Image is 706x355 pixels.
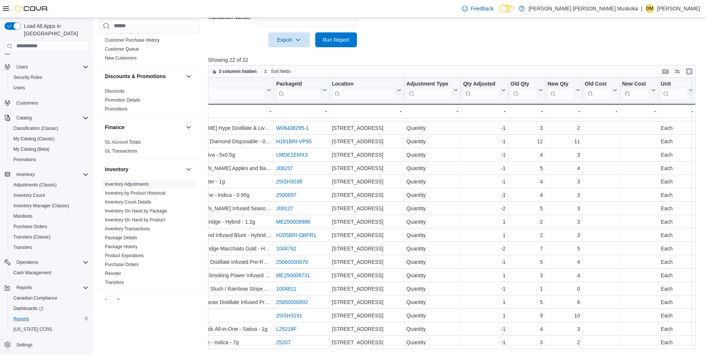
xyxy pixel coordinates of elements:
div: Piff - Maui Wowie Pre-Roll - Sativa - 2x1g [127,110,271,119]
div: [STREET_ADDRESS] [332,191,401,199]
div: Adjustment Type [406,80,453,87]
div: Each [661,191,693,199]
div: 5 [510,204,543,213]
div: Customer [99,18,199,65]
span: Catalog [16,115,32,121]
div: - [332,107,401,116]
span: Cash Management [10,268,89,277]
span: New Customers [105,55,137,61]
div: Discounts & Promotions [99,87,199,116]
div: Quantity [406,217,459,226]
div: Product [127,80,265,99]
div: [PERSON_NAME] - Baby [PERSON_NAME] Apples and Bananas Infused Pre-Roll - Hybrid - 3x0.5g [127,164,271,173]
div: Each [661,150,693,159]
span: Transfers [13,244,32,250]
div: Old Cost [585,80,611,87]
button: Loyalty [184,296,193,305]
a: Promotions [10,155,39,164]
a: Inventory by Product Historical [105,191,166,196]
div: - [547,107,580,116]
a: Reorder [105,271,121,276]
div: [STREET_ADDRESS] [332,177,401,186]
button: New Qty [547,80,580,99]
span: Dashboards [10,304,89,313]
a: 25060000070 [276,259,308,265]
h3: Finance [105,124,125,131]
button: Customers [1,97,92,108]
div: [STREET_ADDRESS] [332,150,401,159]
a: Transfers (Classic) [10,233,54,242]
button: Users [13,63,31,71]
span: Settings [13,340,89,349]
a: Promotion Details [105,97,140,103]
div: 1 [463,231,505,240]
a: H205BRI-DBPR1 [276,232,316,238]
span: GL Transactions [105,148,137,154]
span: My Catalog (Beta) [10,145,89,154]
div: -1 [463,110,505,119]
button: Adjustments (Classic) [7,180,92,190]
span: Transfers (Classic) [13,234,51,240]
span: DM [646,4,654,13]
span: Export [273,32,306,47]
button: 3 columns hidden [208,67,260,76]
div: Ambr - Blue Razz Ice Liquid Diamond Infused Blunt - Hybrid - 1x1g [127,231,271,240]
button: Reports [7,314,92,324]
div: 3 [547,177,580,186]
button: Inventory [105,166,183,173]
div: Location [332,80,395,87]
a: Transfers [10,243,35,252]
span: Feedback [471,5,493,12]
div: Back Forty - Razzle Dazzle All-in-one - Indica - 0.95g [127,191,271,199]
a: Feedback [459,1,496,16]
span: Promotion Details [105,97,140,103]
p: | [641,4,642,13]
a: Inventory On Hand by Package [105,208,167,214]
button: Users [1,62,92,72]
a: Package History [105,244,137,249]
div: 3 [547,204,580,213]
div: Quantity [406,191,459,199]
div: Danielle Morgan [645,4,654,13]
div: 1 [463,217,505,226]
span: Transfers [10,243,89,252]
button: Old Qty [510,80,543,99]
span: Cash Management [13,270,51,276]
span: Manifests [10,212,89,221]
div: Each [661,217,693,226]
span: Washington CCRS [10,325,89,334]
span: Inventory Count [10,191,89,200]
div: 2 [547,124,580,132]
span: Inventory by Product Historical [105,190,166,196]
span: Catalog [13,113,89,122]
span: My Catalog (Classic) [13,136,55,142]
div: 11 [547,137,580,146]
a: J08237 [276,165,293,171]
button: [US_STATE] CCRS [7,324,92,335]
div: Unit [661,80,687,99]
div: Quantity [406,110,459,119]
a: Inventory Count [10,191,48,200]
a: Inventory On Hand by Product [105,217,165,223]
a: Customer Queue [105,47,139,52]
span: Reports [10,314,89,323]
span: Load All Apps in [GEOGRAPHIC_DATA] [21,22,89,37]
span: Inventory Manager (Classic) [13,203,69,209]
span: Inventory Count Details [105,199,151,205]
p: [PERSON_NAME] [657,4,700,13]
button: Location [332,80,401,99]
button: Promotions [7,154,92,165]
div: 2 [510,231,543,240]
button: Cash Management [7,268,92,278]
a: LMDE1EMX3 [276,152,308,158]
div: Each [661,177,693,186]
span: Manifests [13,213,32,219]
span: Transfers (Classic) [10,233,89,242]
div: Quantity [406,150,459,159]
div: -1 [463,177,505,186]
button: Discounts & Promotions [105,73,183,80]
span: Settings [16,342,32,348]
span: Security Roles [10,73,89,82]
div: Finance [99,138,199,159]
div: Qty Adjusted [463,80,499,99]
